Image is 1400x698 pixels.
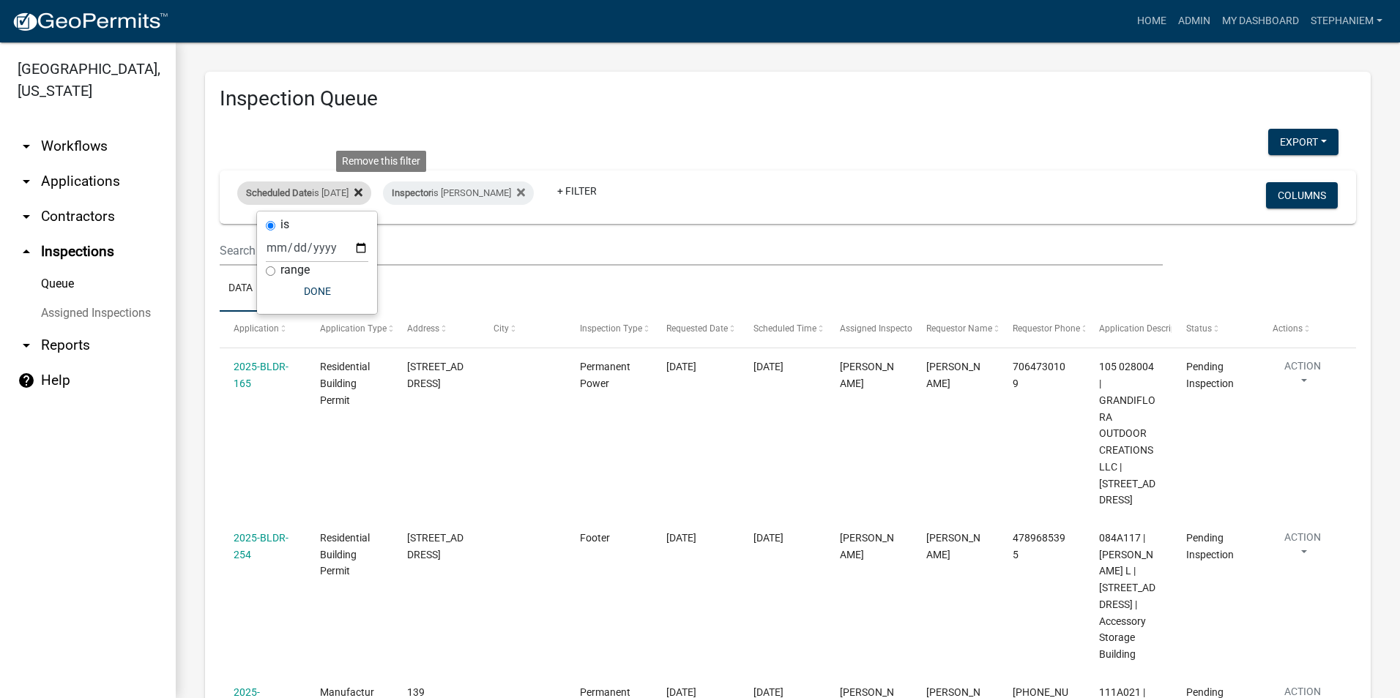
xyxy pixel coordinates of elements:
[18,173,35,190] i: arrow_drop_down
[753,530,812,547] div: [DATE]
[220,266,261,312] a: Data
[753,323,816,334] span: Scheduled Time
[1099,532,1155,660] span: 084A117 | WILLIAMSON HALEY L | 133 BLUEGILL RD | Accessory Storage Building
[840,323,915,334] span: Assigned Inspector
[580,532,610,544] span: Footer
[1266,182,1338,209] button: Columns
[320,361,370,406] span: Residential Building Permit
[1099,323,1191,334] span: Application Description
[392,187,431,198] span: Inspector
[666,532,696,544] span: 10/06/2025
[580,361,630,389] span: Permanent Power
[407,361,463,389] span: 372 WARDS CHAPEL RD
[407,532,463,560] span: 133 BLUEGILL RD
[306,312,392,347] datatable-header-cell: Application Type
[1172,7,1216,35] a: Admin
[753,359,812,375] div: [DATE]
[1131,7,1172,35] a: Home
[237,181,371,205] div: is [DATE]
[234,532,288,560] a: 2025-BLDR-254
[234,323,279,334] span: Application
[392,312,479,347] datatable-header-cell: Address
[1186,361,1234,389] span: Pending Inspection
[926,361,980,389] span: Stephen Kitchen
[826,312,912,347] datatable-header-cell: Assigned Inspector
[1013,323,1080,334] span: Requestor Phone
[1273,323,1303,334] span: Actions
[926,532,980,560] span: Haley Williamson
[383,181,534,205] div: is [PERSON_NAME]
[336,151,426,172] div: Remove this filter
[1216,7,1305,35] a: My Dashboard
[320,532,370,577] span: Residential Building Permit
[1085,312,1172,347] datatable-header-cell: Application Description
[912,312,999,347] datatable-header-cell: Requestor Name
[1013,532,1065,560] span: 4789685395
[926,323,992,334] span: Requestor Name
[280,264,310,276] label: range
[546,178,608,204] a: + Filter
[666,361,696,372] span: 10/06/2025
[840,532,894,560] span: Michele Rivera
[18,372,35,389] i: help
[1186,323,1212,334] span: Status
[1259,312,1345,347] datatable-header-cell: Actions
[18,138,35,155] i: arrow_drop_down
[1013,361,1065,389] span: 7064730109
[18,243,35,260] i: arrow_drop_up
[280,219,289,230] label: is
[266,278,368,304] button: Done
[652,312,739,347] datatable-header-cell: Requested Date
[220,312,306,347] datatable-header-cell: Application
[1172,312,1258,347] datatable-header-cell: Status
[1305,7,1388,35] a: StephanieM
[739,312,825,347] datatable-header-cell: Scheduled Time
[1099,686,1145,698] span: 111A021 |
[1268,129,1338,155] button: Export
[18,337,35,354] i: arrow_drop_down
[1273,530,1333,566] button: Action
[666,323,728,334] span: Requested Date
[580,323,642,334] span: Inspection Type
[999,312,1085,347] datatable-header-cell: Requestor Phone
[220,236,1163,266] input: Search for inspections
[220,86,1356,111] h3: Inspection Queue
[840,361,894,389] span: Michele Rivera
[1186,532,1234,560] span: Pending Inspection
[480,312,566,347] datatable-header-cell: City
[666,686,696,698] span: 10/06/2025
[18,208,35,225] i: arrow_drop_down
[320,323,387,334] span: Application Type
[566,312,652,347] datatable-header-cell: Inspection Type
[246,187,312,198] span: Scheduled Date
[1273,359,1333,395] button: Action
[407,323,439,334] span: Address
[494,323,509,334] span: City
[1099,361,1155,506] span: 105 028004 | GRANDIFLORA OUTDOOR CREATIONS LLC | 372 WARDS CHAPEL RD
[234,361,288,389] a: 2025-BLDR-165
